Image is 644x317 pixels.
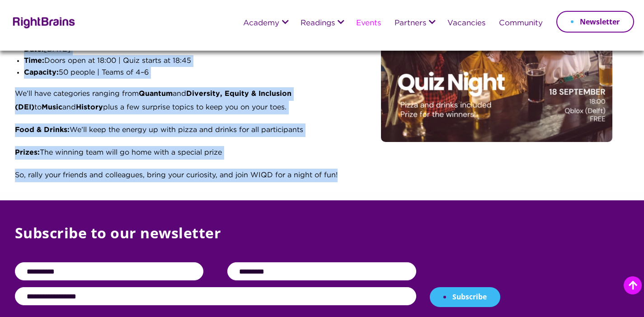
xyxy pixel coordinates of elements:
button: Subscribe [430,287,500,307]
strong: Prizes: [15,149,40,156]
strong: Capacity: [24,69,59,76]
p: We’ll have categories ranging from and to and plus a few surprise topics to keep you on your toes. [15,87,351,123]
strong: Quantum [139,90,173,97]
p: The winning team will go home with a special prize [15,146,351,169]
a: Partners [395,19,426,28]
strong: History [76,104,103,111]
a: Vacancies [447,19,485,28]
strong: Music [42,104,62,111]
p: We’ll keep the energy up with pizza and drinks for all participants [15,123,351,146]
a: Newsletter [556,11,634,33]
a: Readings [301,19,335,28]
img: Rightbrains [10,15,75,28]
a: Events [356,19,381,28]
strong: Food & Drinks: [15,127,70,133]
p: So, rally your friends and colleagues, bring your curiosity, and join WIQD for a night of fun! [15,169,351,191]
li: Doors open at 18:00 | Quiz starts at 18:45 [24,55,351,67]
a: Community [499,19,543,28]
li: 50 people | Teams of 4–6 [24,67,351,79]
p: Subscribe to our newsletter [15,223,630,262]
strong: Date: [24,46,44,53]
strong: Time: [24,57,44,64]
a: Academy [243,19,279,28]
